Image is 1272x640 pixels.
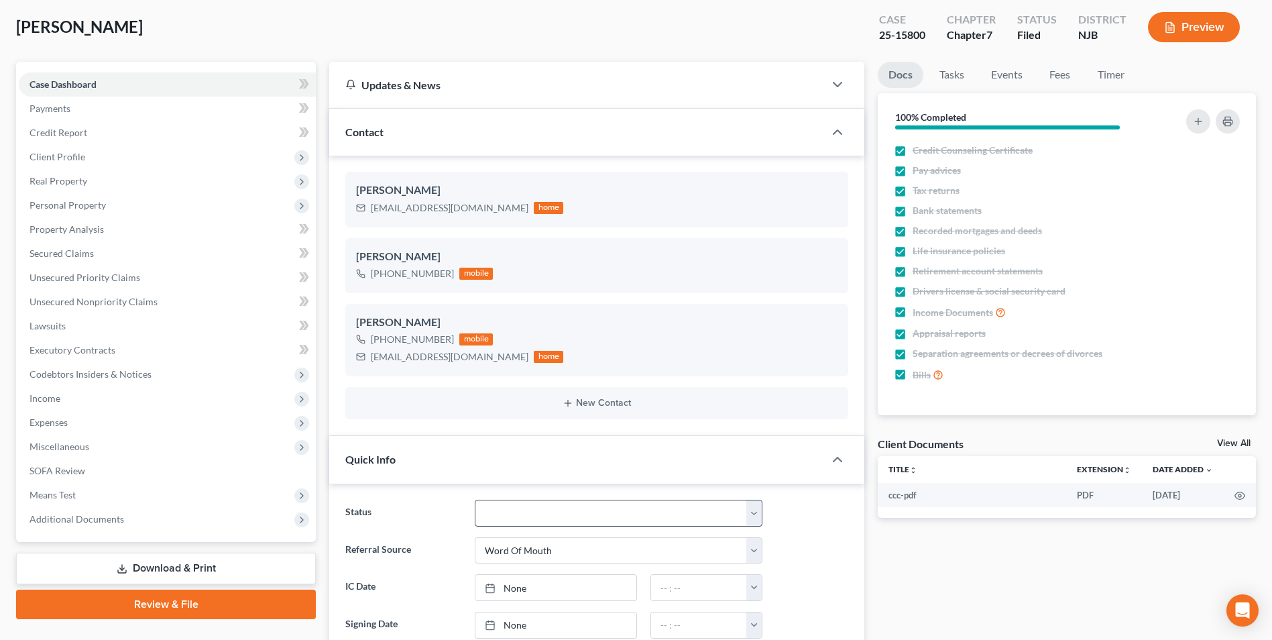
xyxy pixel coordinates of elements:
[19,338,316,362] a: Executory Contracts
[30,151,85,162] span: Client Profile
[339,612,467,639] label: Signing Date
[30,320,66,331] span: Lawsuits
[1142,483,1224,507] td: [DATE]
[1205,466,1213,474] i: expand_more
[1066,483,1142,507] td: PDF
[1078,28,1126,43] div: NJB
[1087,62,1135,88] a: Timer
[913,244,1005,258] span: Life insurance policies
[30,417,68,428] span: Expenses
[1123,466,1131,474] i: unfold_more
[19,121,316,145] a: Credit Report
[878,483,1066,507] td: ccc-pdf
[913,224,1042,237] span: Recorded mortgages and deeds
[19,217,316,242] a: Property Analysis
[878,437,964,451] div: Client Documents
[986,28,992,41] span: 7
[16,17,143,36] span: [PERSON_NAME]
[913,327,986,340] span: Appraisal reports
[30,489,76,500] span: Means Test
[30,344,115,356] span: Executory Contracts
[1217,439,1251,448] a: View All
[345,78,808,92] div: Updates & News
[371,201,528,215] div: [EMAIL_ADDRESS][DOMAIN_NAME]
[30,175,87,186] span: Real Property
[339,574,467,601] label: IC Date
[371,350,528,364] div: [EMAIL_ADDRESS][DOMAIN_NAME]
[30,199,106,211] span: Personal Property
[30,127,87,138] span: Credit Report
[651,612,747,638] input: -- : --
[459,268,493,280] div: mobile
[913,306,993,319] span: Income Documents
[16,590,316,619] a: Review & File
[30,441,89,452] span: Miscellaneous
[909,466,917,474] i: unfold_more
[30,513,124,525] span: Additional Documents
[19,97,316,121] a: Payments
[1148,12,1240,42] button: Preview
[19,72,316,97] a: Case Dashboard
[879,12,925,28] div: Case
[356,398,837,409] button: New Contact
[913,164,961,177] span: Pay advices
[1226,594,1259,627] div: Open Intercom Messenger
[947,12,996,28] div: Chapter
[30,223,104,235] span: Property Analysis
[30,296,158,307] span: Unsecured Nonpriority Claims
[30,103,70,114] span: Payments
[895,111,966,123] strong: 100% Completed
[356,315,837,331] div: [PERSON_NAME]
[345,453,396,466] span: Quick Info
[878,62,923,88] a: Docs
[19,314,316,338] a: Lawsuits
[913,184,960,197] span: Tax returns
[929,62,975,88] a: Tasks
[356,249,837,265] div: [PERSON_NAME]
[30,272,140,283] span: Unsecured Priority Claims
[534,202,563,214] div: home
[913,368,931,382] span: Bills
[19,242,316,266] a: Secured Claims
[30,368,152,380] span: Codebtors Insiders & Notices
[879,28,925,43] div: 25-15800
[339,500,467,527] label: Status
[16,553,316,584] a: Download & Print
[1039,62,1082,88] a: Fees
[913,204,982,217] span: Bank statements
[913,264,1043,278] span: Retirement account statements
[913,144,1033,157] span: Credit Counseling Certificate
[947,28,996,43] div: Chapter
[371,333,454,346] div: [PHONE_NUMBER]
[1153,464,1213,474] a: Date Added expand_more
[371,267,454,280] div: [PHONE_NUMBER]
[534,351,563,363] div: home
[913,284,1065,298] span: Drivers license & social security card
[339,537,467,564] label: Referral Source
[30,465,85,476] span: SOFA Review
[1017,28,1057,43] div: Filed
[980,62,1033,88] a: Events
[30,78,97,90] span: Case Dashboard
[1077,464,1131,474] a: Extensionunfold_more
[19,290,316,314] a: Unsecured Nonpriority Claims
[19,266,316,290] a: Unsecured Priority Claims
[1017,12,1057,28] div: Status
[475,612,636,638] a: None
[888,464,917,474] a: Titleunfold_more
[356,182,837,199] div: [PERSON_NAME]
[475,575,636,600] a: None
[913,347,1102,360] span: Separation agreements or decrees of divorces
[30,392,60,404] span: Income
[1078,12,1126,28] div: District
[345,125,384,138] span: Contact
[459,333,493,345] div: mobile
[30,248,94,259] span: Secured Claims
[19,459,316,483] a: SOFA Review
[651,575,747,600] input: -- : --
